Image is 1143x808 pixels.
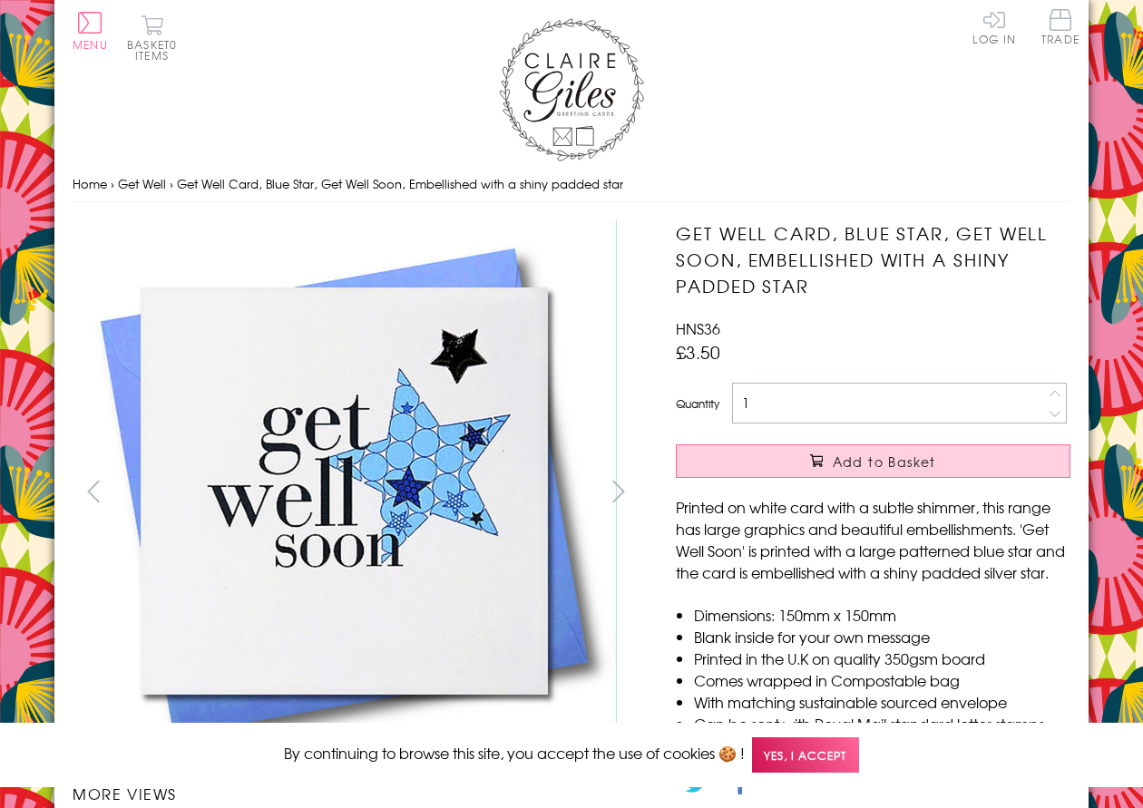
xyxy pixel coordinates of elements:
li: Dimensions: 150mm x 150mm [694,604,1070,626]
img: Claire Giles Greetings Cards [499,18,644,161]
button: prev [73,471,113,511]
span: › [170,175,173,192]
label: Quantity [676,395,719,412]
nav: breadcrumbs [73,166,1070,203]
span: › [111,175,114,192]
li: With matching sustainable sourced envelope [694,691,1070,713]
span: HNS36 [676,317,720,339]
span: Add to Basket [833,453,936,471]
span: £3.50 [676,339,720,365]
img: Get Well Card, Blue Star, Get Well Soon, Embellished with a shiny padded star [73,220,617,764]
h1: Get Well Card, Blue Star, Get Well Soon, Embellished with a shiny padded star [676,220,1070,298]
a: Get Well [118,175,166,192]
h3: More views [73,783,640,804]
li: Blank inside for your own message [694,626,1070,647]
li: Can be sent with Royal Mail standard letter stamps [694,713,1070,735]
p: Printed on white card with a subtle shimmer, this range has large graphics and beautiful embellis... [676,496,1070,583]
button: next [599,471,640,511]
button: Basket0 items [127,15,177,61]
a: Log In [972,9,1016,44]
li: Comes wrapped in Compostable bag [694,669,1070,691]
span: Yes, I accept [752,737,859,773]
a: Home [73,175,107,192]
span: 0 items [135,36,177,63]
span: Trade [1041,9,1079,44]
button: Menu [73,12,108,50]
li: Printed in the U.K on quality 350gsm board [694,647,1070,669]
span: Menu [73,36,108,53]
a: Trade [1041,9,1079,48]
button: Add to Basket [676,444,1070,478]
span: Get Well Card, Blue Star, Get Well Soon, Embellished with a shiny padded star [177,175,623,192]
